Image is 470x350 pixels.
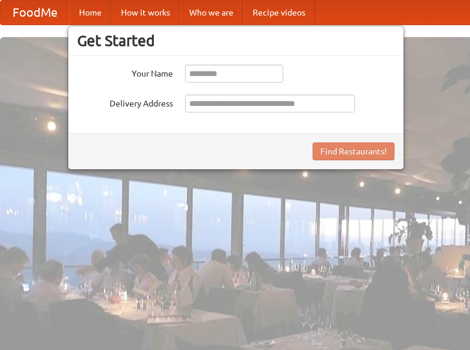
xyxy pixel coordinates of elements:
[77,95,173,109] label: Delivery Address
[1,1,69,25] a: FoodMe
[243,1,315,25] a: Recipe videos
[111,1,180,25] a: How it works
[69,1,111,25] a: Home
[313,142,395,160] button: Find Restaurants!
[77,32,395,50] h3: Get Started
[180,1,243,25] a: Who we are
[77,65,173,80] label: Your Name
